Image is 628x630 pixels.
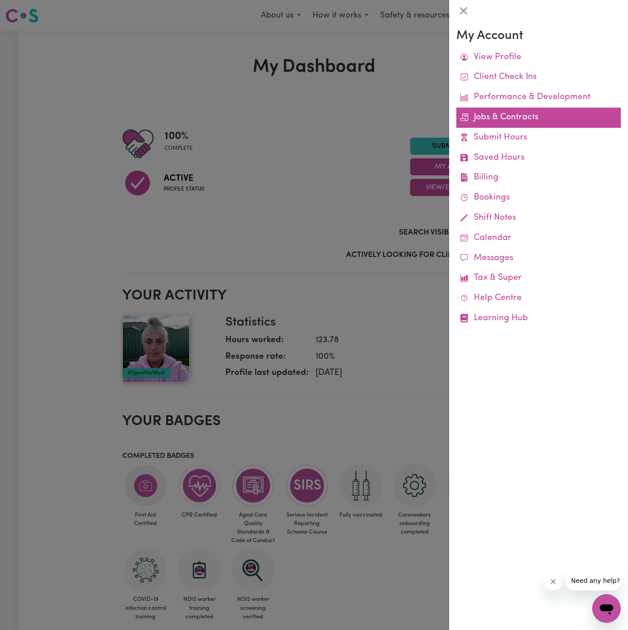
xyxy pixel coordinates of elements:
iframe: Button to launch messaging window [592,594,621,623]
a: Jobs & Contracts [456,108,621,128]
a: Calendar [456,228,621,248]
a: Performance & Development [456,87,621,108]
a: Bookings [456,188,621,208]
button: Close [456,4,471,18]
a: Submit Hours [456,128,621,148]
a: Tax & Super [456,268,621,288]
a: Messages [456,248,621,269]
a: Client Check Ins [456,67,621,87]
a: Shift Notes [456,208,621,228]
a: Saved Hours [456,148,621,168]
a: Help Centre [456,288,621,308]
a: View Profile [456,48,621,68]
iframe: Message from company [566,571,621,591]
h3: My Account [456,29,621,44]
a: Learning Hub [456,308,621,329]
a: Billing [456,168,621,188]
iframe: Close message [544,573,562,591]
